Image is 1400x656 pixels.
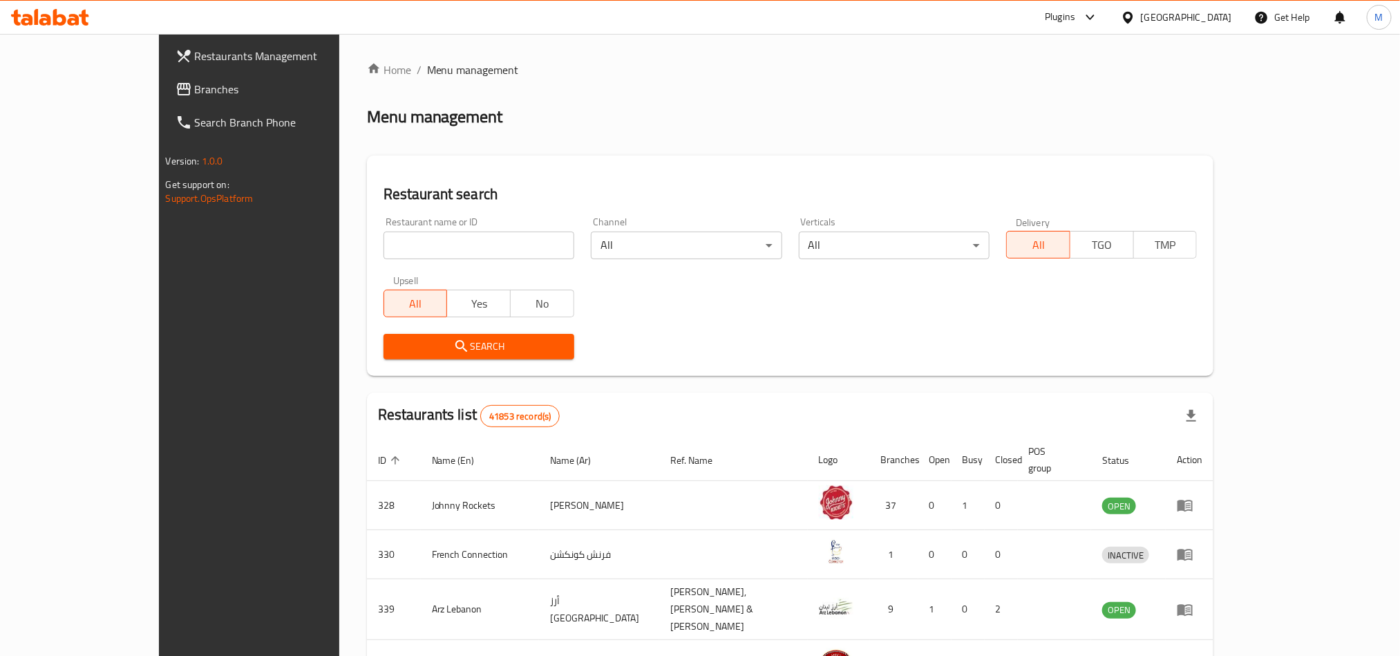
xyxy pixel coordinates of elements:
[367,579,421,640] td: 339
[985,481,1018,530] td: 0
[1375,10,1383,25] span: M
[1102,452,1147,469] span: Status
[510,290,574,317] button: No
[918,481,952,530] td: 0
[1076,235,1128,255] span: TGO
[591,232,782,259] div: All
[164,106,392,139] a: Search Branch Phone
[202,152,223,170] span: 1.0.0
[166,189,254,207] a: Support.OpsPlatform
[195,114,381,131] span: Search Branch Phone
[819,485,853,520] img: Johnny Rockets
[539,481,659,530] td: [PERSON_NAME]
[367,62,1214,78] nav: breadcrumb
[446,290,511,317] button: Yes
[985,530,1018,579] td: 0
[870,579,918,640] td: 9
[1102,498,1136,514] span: OPEN
[670,452,730,469] span: Ref. Name
[1016,217,1050,227] label: Delivery
[384,184,1198,205] h2: Restaurant search
[1177,497,1202,514] div: Menu
[918,530,952,579] td: 0
[819,534,853,569] img: French Connection
[384,232,574,259] input: Search for restaurant name or ID..
[1133,231,1198,259] button: TMP
[480,405,560,427] div: Total records count
[166,176,229,194] span: Get support on:
[1070,231,1134,259] button: TGO
[985,579,1018,640] td: 2
[1006,231,1070,259] button: All
[516,294,569,314] span: No
[1045,9,1075,26] div: Plugins
[539,579,659,640] td: أرز [GEOGRAPHIC_DATA]
[870,439,918,481] th: Branches
[432,452,493,469] span: Name (En)
[1102,547,1149,563] span: INACTIVE
[421,530,540,579] td: French Connection
[378,452,404,469] span: ID
[384,334,574,359] button: Search
[918,579,952,640] td: 1
[539,530,659,579] td: فرنش كونكشن
[195,48,381,64] span: Restaurants Management
[481,410,559,423] span: 41853 record(s)
[550,452,609,469] span: Name (Ar)
[395,338,563,355] span: Search
[367,530,421,579] td: 330
[195,81,381,97] span: Branches
[427,62,519,78] span: Menu management
[870,530,918,579] td: 1
[918,439,952,481] th: Open
[166,152,200,170] span: Version:
[1029,443,1075,476] span: POS group
[367,106,503,128] h2: Menu management
[659,579,808,640] td: [PERSON_NAME],[PERSON_NAME] & [PERSON_NAME]
[808,439,870,481] th: Logo
[1139,235,1192,255] span: TMP
[1102,602,1136,618] span: OPEN
[164,73,392,106] a: Branches
[952,439,985,481] th: Busy
[384,290,448,317] button: All
[952,530,985,579] td: 0
[1177,546,1202,563] div: Menu
[421,481,540,530] td: Johnny Rockets
[1175,400,1208,433] div: Export file
[799,232,990,259] div: All
[164,39,392,73] a: Restaurants Management
[378,404,560,427] h2: Restaurants list
[1102,602,1136,619] div: OPEN
[1012,235,1065,255] span: All
[1177,601,1202,618] div: Menu
[819,590,853,624] img: Arz Lebanon
[870,481,918,530] td: 37
[952,481,985,530] td: 1
[1141,10,1232,25] div: [GEOGRAPHIC_DATA]
[393,276,419,285] label: Upsell
[1166,439,1213,481] th: Action
[367,481,421,530] td: 328
[453,294,505,314] span: Yes
[952,579,985,640] td: 0
[421,579,540,640] td: Arz Lebanon
[390,294,442,314] span: All
[417,62,422,78] li: /
[985,439,1018,481] th: Closed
